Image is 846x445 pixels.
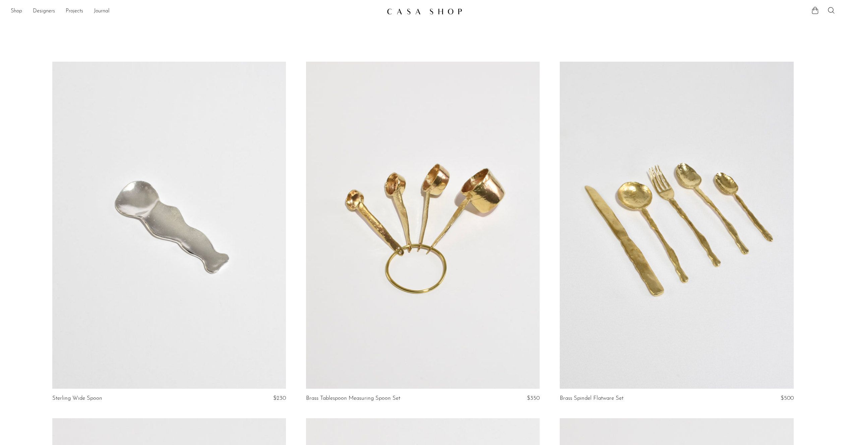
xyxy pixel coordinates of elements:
ul: NEW HEADER MENU [11,6,381,17]
a: Projects [66,7,83,16]
span: $230 [273,395,286,401]
span: $500 [781,395,794,401]
a: Brass Spindel Flatware Set [560,395,623,401]
span: $350 [527,395,540,401]
nav: Desktop navigation [11,6,381,17]
a: Shop [11,7,22,16]
a: Journal [94,7,110,16]
a: Brass Tablespoon Measuring Spoon Set [306,395,400,401]
a: Sterling Wide Spoon [52,395,102,401]
a: Designers [33,7,55,16]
